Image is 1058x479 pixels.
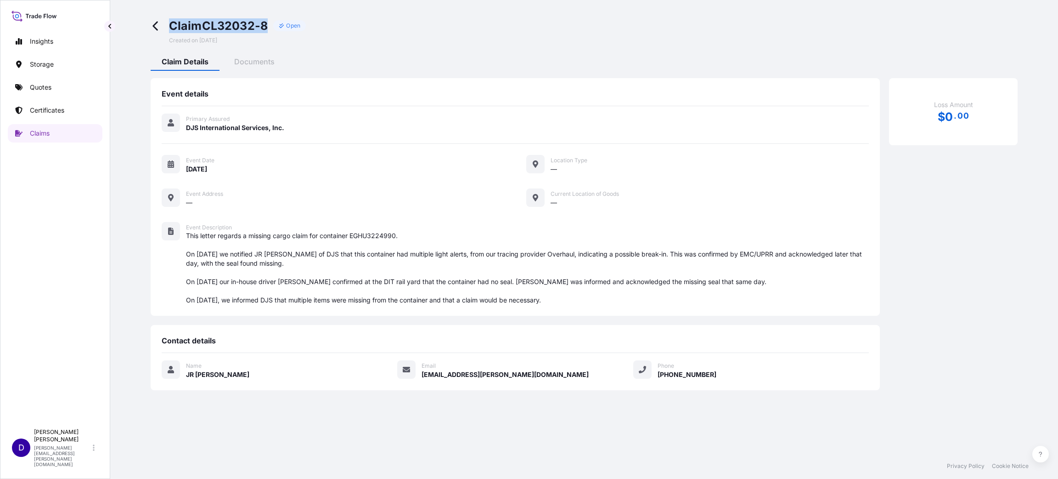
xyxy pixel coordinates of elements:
p: Certificates [30,106,64,115]
a: Insights [8,32,102,51]
span: Loss Amount [934,100,973,109]
span: Location Type [551,157,587,164]
span: Created on [169,37,217,44]
span: — [551,165,557,174]
span: — [551,198,557,207]
span: Claim Details [162,57,208,66]
a: Storage [8,55,102,74]
span: Primary Assured [186,115,230,123]
p: [PERSON_NAME] [PERSON_NAME] [34,428,91,443]
span: [DATE] [199,37,217,44]
span: Name [186,362,202,370]
p: Open [286,22,300,29]
span: JR [PERSON_NAME] [186,370,249,379]
p: Storage [30,60,54,69]
span: Email [422,362,436,370]
span: Event Date [186,157,214,164]
span: 0 [945,111,953,123]
span: [EMAIL_ADDRESS][PERSON_NAME][DOMAIN_NAME] [422,370,589,379]
a: Claims [8,124,102,143]
span: — [186,198,192,207]
p: Claims [30,129,50,138]
p: [PERSON_NAME][EMAIL_ADDRESS][PERSON_NAME][DOMAIN_NAME] [34,445,91,467]
span: DJS International Services, Inc. [186,123,284,132]
span: Claim CL32032-8 [169,18,268,33]
span: Event Address [186,190,223,198]
span: $ [938,111,945,123]
span: Current Location of Goods [551,190,619,198]
a: Privacy Policy [947,462,985,470]
span: Event Description [186,224,232,231]
a: Quotes [8,78,102,97]
span: Contact details [162,336,216,345]
a: Cookie Notice [992,462,1029,470]
span: Phone [658,362,674,370]
span: [PHONE_NUMBER] [658,370,716,379]
p: Quotes [30,83,51,92]
span: This letter regards a missing cargo claim for container EGHU3224990. On [DATE] we notified JR [PE... [186,231,869,305]
span: Documents [234,57,275,66]
span: D [18,443,24,452]
a: Certificates [8,101,102,120]
span: 00 [957,113,968,119]
p: Insights [30,37,53,46]
span: Event details [162,89,208,98]
span: . [954,113,957,119]
span: [DATE] [186,165,207,174]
